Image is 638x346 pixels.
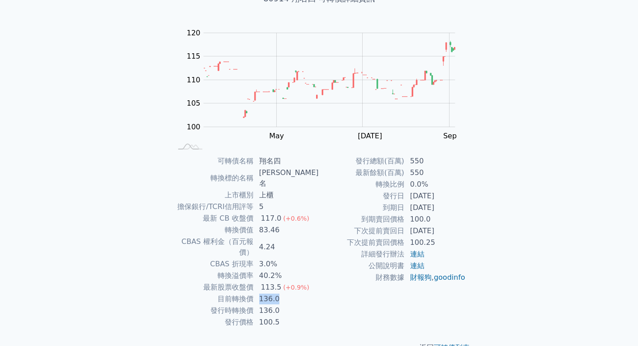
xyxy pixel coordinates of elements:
[187,52,201,60] tspan: 115
[405,179,466,190] td: 0.0%
[593,303,638,346] div: 聊天小工具
[254,270,319,282] td: 40.2%
[259,282,283,293] div: 113.5
[319,272,405,283] td: 財務數據
[283,284,309,291] span: (+0.9%)
[405,272,466,283] td: ,
[254,189,319,201] td: 上櫃
[593,303,638,346] iframe: Chat Widget
[172,282,254,293] td: 最新股票收盤價
[405,167,466,179] td: 550
[187,29,201,37] tspan: 120
[187,123,201,131] tspan: 100
[405,202,466,214] td: [DATE]
[172,258,254,270] td: CBAS 折現率
[172,316,254,328] td: 發行價格
[172,224,254,236] td: 轉換價值
[254,316,319,328] td: 100.5
[254,305,319,316] td: 136.0
[254,201,319,213] td: 5
[319,179,405,190] td: 轉換比例
[319,237,405,248] td: 下次提前賣回價格
[172,201,254,213] td: 擔保銀行/TCRI信用評等
[319,155,405,167] td: 發行總額(百萬)
[405,155,466,167] td: 550
[259,213,283,224] div: 117.0
[405,214,466,225] td: 100.0
[254,236,319,258] td: 4.24
[254,224,319,236] td: 83.46
[254,293,319,305] td: 136.0
[187,99,201,107] tspan: 105
[319,190,405,202] td: 發行日
[319,260,405,272] td: 公開說明書
[443,132,457,140] tspan: Sep
[172,270,254,282] td: 轉換溢價率
[410,273,432,282] a: 財報狗
[319,248,405,260] td: 詳細發行辦法
[172,293,254,305] td: 目前轉換價
[405,190,466,202] td: [DATE]
[172,155,254,167] td: 可轉債名稱
[405,237,466,248] td: 100.25
[319,167,405,179] td: 最新餘額(百萬)
[319,214,405,225] td: 到期賣回價格
[254,258,319,270] td: 3.0%
[172,236,254,258] td: CBAS 權利金（百元報價）
[172,213,254,224] td: 最新 CB 收盤價
[254,167,319,189] td: [PERSON_NAME]名
[172,305,254,316] td: 發行時轉換價
[182,29,469,140] g: Chart
[254,155,319,167] td: 翔名四
[187,76,201,84] tspan: 110
[269,132,284,140] tspan: May
[358,132,382,140] tspan: [DATE]
[319,225,405,237] td: 下次提前賣回日
[410,250,424,258] a: 連結
[172,189,254,201] td: 上市櫃別
[434,273,465,282] a: goodinfo
[319,202,405,214] td: 到期日
[405,225,466,237] td: [DATE]
[283,215,309,222] span: (+0.6%)
[410,261,424,270] a: 連結
[172,167,254,189] td: 轉換標的名稱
